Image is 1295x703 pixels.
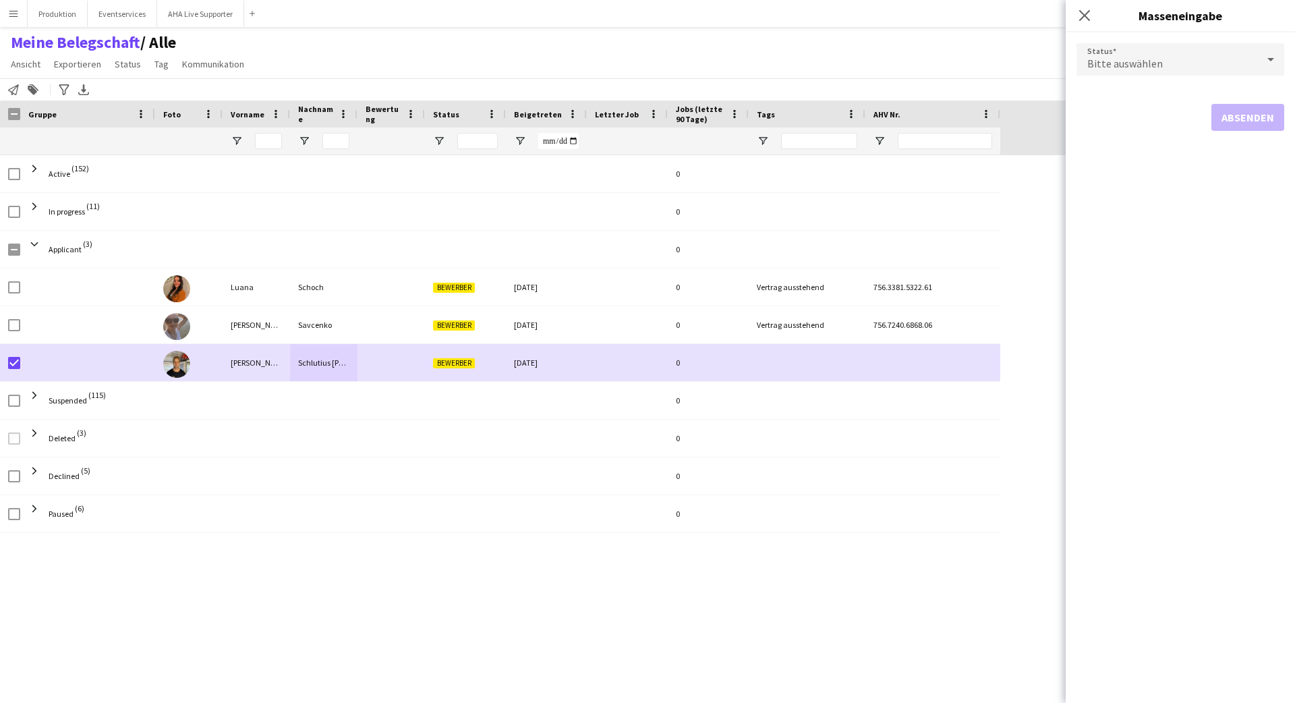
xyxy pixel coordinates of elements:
a: Kommunikation [177,55,250,73]
div: [PERSON_NAME] [223,344,290,381]
div: Schoch [290,269,357,306]
span: (115) [88,382,106,408]
a: Ansicht [5,55,46,73]
input: Status Filtereingang [457,133,498,149]
div: 0 [668,155,749,192]
div: [DATE] [506,269,587,306]
span: Alle [140,32,176,53]
span: Status [115,58,141,70]
div: 0 [668,344,749,381]
button: AHA Live Supporter [157,1,244,27]
span: Paused [49,509,74,519]
span: Ansicht [11,58,40,70]
span: Foto [163,109,181,119]
div: 0 [668,495,749,532]
div: Vertrag ausstehend [749,306,865,343]
span: Applicant [49,244,82,254]
div: Savcenko [290,306,357,343]
span: Jobs (letzte 90 Tage) [676,104,724,124]
span: Bitte auswählen [1087,57,1163,70]
div: 0 [668,382,749,419]
div: [PERSON_NAME] [223,306,290,343]
span: Active [49,169,70,179]
span: Tags [757,109,775,119]
a: Meine Belegschaft [11,32,140,53]
span: Kommunikation [182,58,244,70]
a: Tag [149,55,174,73]
span: (3) [77,420,86,446]
div: [DATE] [506,306,587,343]
div: 0 [668,457,749,495]
div: Luana [223,269,290,306]
input: Zeilenauswahl ist für diese Zeile deaktiviert (ungeprüft) [8,432,20,445]
div: 0 [668,269,749,306]
img: Luana Schoch [163,275,190,302]
span: Letzter Job [595,109,639,119]
span: Gruppe [28,109,57,119]
input: Beigetreten Filtereingang [538,133,579,149]
app-action-btn: XLSX exportieren [76,82,92,98]
app-action-btn: Belegschaft benachrichtigen [5,82,22,98]
span: In progress [49,206,85,217]
a: Status [109,55,146,73]
span: Nachname [298,104,333,124]
span: 756.7240.6868.06 [873,320,932,330]
div: 0 [668,193,749,230]
span: AHV Nr. [873,109,900,119]
span: Exportieren [54,58,101,70]
div: 0 [668,306,749,343]
span: (11) [86,193,100,219]
input: AHV Nr. Filtereingang [898,133,992,149]
app-action-btn: Zum Tag hinzufügen [25,82,41,98]
img: Tatjana Savcenko [163,313,190,340]
button: Eventservices [88,1,157,27]
span: Deleted [49,433,76,443]
button: Produktion [28,1,88,27]
span: Bewerber [433,358,475,368]
div: 0 [668,420,749,457]
span: Vorname [231,109,264,119]
span: (6) [75,495,84,522]
span: Bewerber [433,283,475,293]
span: Declined [49,471,80,481]
input: Vorname Filtereingang [255,133,282,149]
input: Nachname Filtereingang [322,133,349,149]
span: Suspended [49,395,87,405]
button: Filtermenü öffnen [757,135,769,147]
span: (3) [83,231,92,257]
div: Schlutius [PERSON_NAME] [290,344,357,381]
h3: Masseneingabe [1066,7,1295,24]
span: Status [433,109,459,119]
div: 0 [668,231,749,268]
div: [DATE] [506,344,587,381]
img: Wolfgang Schlutius Clarke [163,351,190,378]
span: (152) [71,155,89,181]
span: Bewerber [433,320,475,331]
button: Filtermenü öffnen [231,135,243,147]
span: 756.3381.5322.61 [873,282,932,292]
span: Beigetreten [514,109,562,119]
app-action-btn: Erweiterte Filter [56,82,72,98]
div: Vertrag ausstehend [749,269,865,306]
input: Tags Filtereingang [781,133,857,149]
button: Filtermenü öffnen [873,135,886,147]
span: Tag [154,58,169,70]
button: Filtermenü öffnen [298,135,310,147]
a: Exportieren [49,55,107,73]
button: Filtermenü öffnen [433,135,445,147]
span: (5) [81,457,90,484]
button: Filtermenü öffnen [514,135,526,147]
span: Bewertung [366,104,401,124]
